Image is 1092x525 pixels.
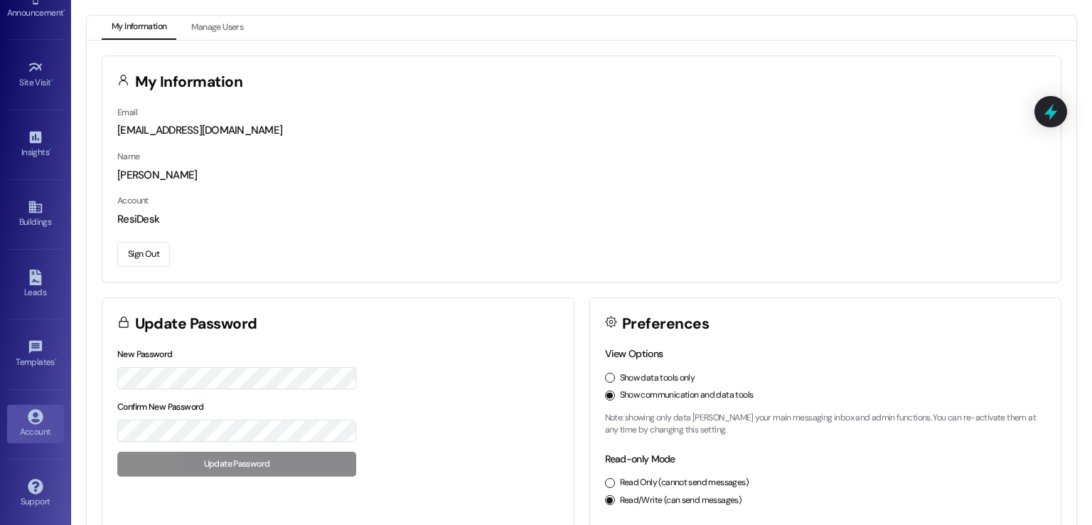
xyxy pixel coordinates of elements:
[51,75,53,85] span: •
[117,107,137,118] label: Email
[7,55,64,94] a: Site Visit •
[620,477,749,489] label: Read Only (cannot send messages)
[117,168,1046,183] div: [PERSON_NAME]
[117,151,140,162] label: Name
[605,412,1046,437] p: Note: showing only data [PERSON_NAME] your main messaging inbox and admin functions. You can re-a...
[135,75,243,90] h3: My Information
[620,372,695,385] label: Show data tools only
[117,123,1046,138] div: [EMAIL_ADDRESS][DOMAIN_NAME]
[620,494,742,507] label: Read/Write (can send messages)
[63,6,65,16] span: •
[55,355,57,365] span: •
[49,145,51,155] span: •
[117,349,173,360] label: New Password
[605,452,675,465] label: Read-only Mode
[7,474,64,513] a: Support
[117,195,149,206] label: Account
[135,317,257,332] h3: Update Password
[102,16,176,40] button: My Information
[7,405,64,443] a: Account
[7,265,64,304] a: Leads
[7,335,64,373] a: Templates •
[605,347,663,360] label: View Options
[622,317,709,332] h3: Preferences
[117,212,1046,227] div: ResiDesk
[620,389,754,402] label: Show communication and data tools
[7,125,64,164] a: Insights •
[181,16,253,40] button: Manage Users
[117,401,204,413] label: Confirm New Password
[7,195,64,233] a: Buildings
[117,242,170,267] button: Sign Out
